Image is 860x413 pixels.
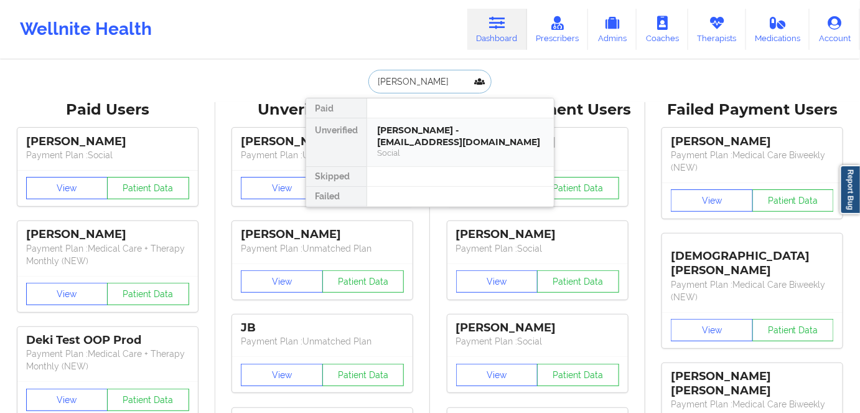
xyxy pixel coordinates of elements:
button: Patient Data [537,177,619,199]
button: View [241,177,323,199]
div: [PERSON_NAME] [241,135,404,149]
p: Payment Plan : Medical Care + Therapy Monthly (NEW) [26,242,189,267]
button: Patient Data [107,283,189,305]
div: [PERSON_NAME] [26,135,189,149]
button: Patient Data [752,319,834,341]
p: Payment Plan : Medical Care Biweekly (NEW) [671,278,834,303]
p: Payment Plan : Social [456,242,619,255]
a: Coaches [637,9,688,50]
p: Payment Plan : Unmatched Plan [241,242,404,255]
p: Payment Plan : Medical Care Biweekly (NEW) [671,149,834,174]
button: View [241,270,323,293]
div: [PERSON_NAME] [456,227,619,242]
button: Patient Data [322,270,404,293]
p: Payment Plan : Medical Care + Therapy Monthly (NEW) [26,348,189,373]
div: Deki Test OOP Prod [26,333,189,348]
div: [DEMOGRAPHIC_DATA][PERSON_NAME] [671,240,834,278]
button: View [456,270,538,293]
a: Account [810,9,860,50]
button: View [26,283,108,305]
div: Failed Payment Users [654,100,852,120]
p: Payment Plan : Social [26,149,189,161]
p: Payment Plan : Unmatched Plan [241,149,404,161]
a: Therapists [688,9,746,50]
div: [PERSON_NAME] [PERSON_NAME] [671,369,834,398]
div: Unverified Users [224,100,422,120]
a: Admins [588,9,637,50]
div: Paid [306,98,367,118]
button: View [241,364,323,386]
button: Patient Data [322,364,404,386]
a: Dashboard [467,9,527,50]
div: [PERSON_NAME] - [EMAIL_ADDRESS][DOMAIN_NAME] [377,125,544,148]
div: Social [377,148,544,158]
button: View [456,364,538,386]
div: Unverified [306,118,367,167]
div: [PERSON_NAME] [26,227,189,242]
div: [PERSON_NAME] [671,135,834,149]
button: View [671,189,753,212]
a: Medications [746,9,810,50]
p: Payment Plan : Social [456,335,619,348]
button: Patient Data [107,177,189,199]
p: Payment Plan : Unmatched Plan [241,335,404,348]
button: View [26,389,108,411]
button: View [671,319,753,341]
div: [PERSON_NAME] [241,227,404,242]
button: View [26,177,108,199]
button: Patient Data [107,389,189,411]
div: Paid Users [9,100,207,120]
a: Report Bug [840,165,860,214]
div: [PERSON_NAME] [456,321,619,335]
div: Skipped [306,167,367,187]
div: JB [241,321,404,335]
button: Patient Data [752,189,834,212]
button: Patient Data [537,364,619,386]
div: Failed [306,187,367,207]
button: Patient Data [537,270,619,293]
a: Prescribers [527,9,589,50]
